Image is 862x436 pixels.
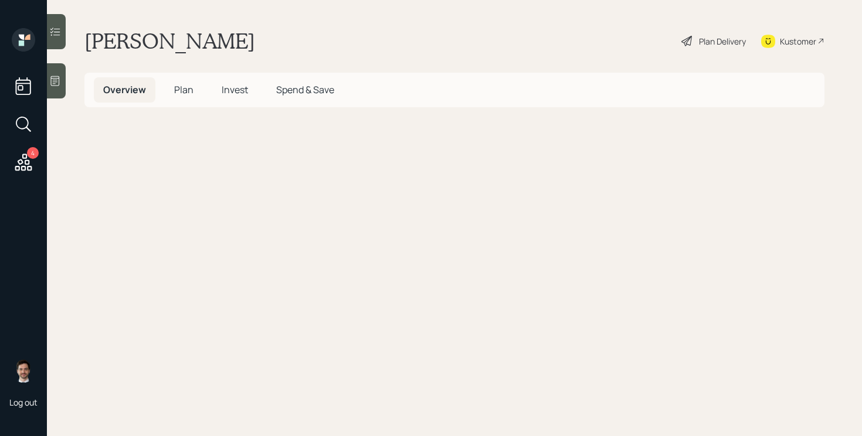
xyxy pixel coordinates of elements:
[12,359,35,383] img: jonah-coleman-headshot.png
[84,28,255,54] h1: [PERSON_NAME]
[9,397,38,408] div: Log out
[103,83,146,96] span: Overview
[699,35,746,47] div: Plan Delivery
[222,83,248,96] span: Invest
[174,83,194,96] span: Plan
[27,147,39,159] div: 4
[780,35,816,47] div: Kustomer
[276,83,334,96] span: Spend & Save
